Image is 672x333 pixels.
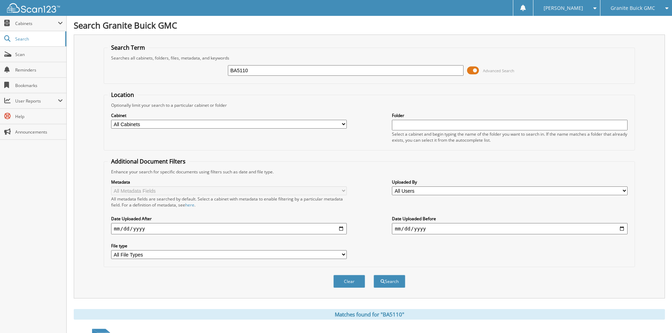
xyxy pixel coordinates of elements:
[111,112,347,118] label: Cabinet
[74,309,665,320] div: Matches found for "BA5110"
[108,102,631,108] div: Optionally limit your search to a particular cabinet or folder
[108,44,149,51] legend: Search Term
[108,55,631,61] div: Searches all cabinets, folders, files, metadata, and keywords
[111,223,347,234] input: start
[111,243,347,249] label: File type
[333,275,365,288] button: Clear
[185,202,194,208] a: here
[74,19,665,31] h1: Search Granite Buick GMC
[544,6,583,10] span: [PERSON_NAME]
[15,113,63,119] span: Help
[7,3,60,13] img: scan123-logo-white.svg
[483,68,514,73] span: Advanced Search
[108,91,138,99] legend: Location
[15,51,63,57] span: Scan
[392,223,628,234] input: end
[15,82,63,88] span: Bookmarks
[15,67,63,73] span: Reminders
[611,6,655,10] span: Granite Buick GMC
[392,179,628,185] label: Uploaded By
[15,98,58,104] span: User Reports
[111,196,347,208] div: All metadata fields are searched by default. Select a cabinet with metadata to enable filtering b...
[374,275,405,288] button: Search
[392,112,628,118] label: Folder
[108,158,189,165] legend: Additional Document Filters
[392,216,628,222] label: Date Uploaded Before
[111,216,347,222] label: Date Uploaded After
[111,179,347,185] label: Metadata
[15,20,58,26] span: Cabinets
[15,129,63,135] span: Announcements
[15,36,62,42] span: Search
[108,169,631,175] div: Enhance your search for specific documents using filters such as date and file type.
[392,131,628,143] div: Select a cabinet and begin typing the name of the folder you want to search in. If the name match...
